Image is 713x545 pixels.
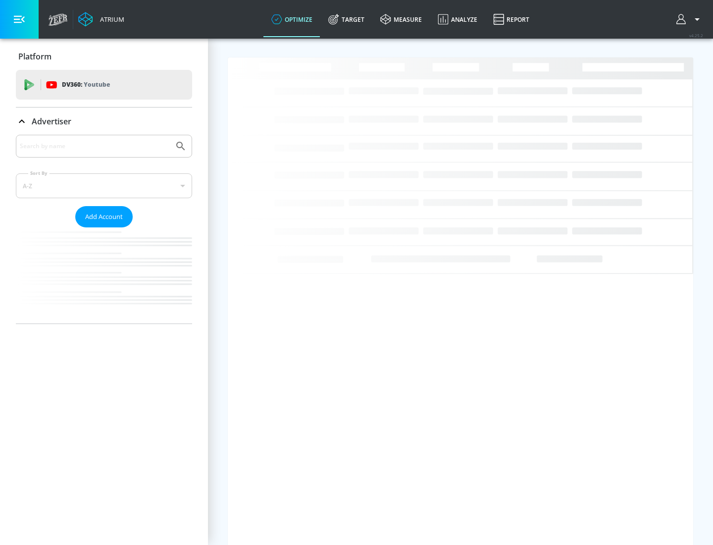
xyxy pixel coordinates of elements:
div: Atrium [96,15,124,24]
nav: list of Advertiser [16,227,192,324]
div: Advertiser [16,108,192,135]
p: Platform [18,51,51,62]
div: DV360: Youtube [16,70,192,100]
button: Add Account [75,206,133,227]
div: A-Z [16,173,192,198]
a: Analyze [430,1,485,37]
p: DV360: [62,79,110,90]
a: measure [372,1,430,37]
a: optimize [263,1,320,37]
p: Youtube [84,79,110,90]
span: v 4.25.2 [689,33,703,38]
a: Target [320,1,372,37]
a: Atrium [78,12,124,27]
div: Advertiser [16,135,192,324]
span: Add Account [85,211,123,222]
div: Platform [16,43,192,70]
input: Search by name [20,140,170,153]
a: Report [485,1,537,37]
label: Sort By [28,170,50,176]
p: Advertiser [32,116,71,127]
